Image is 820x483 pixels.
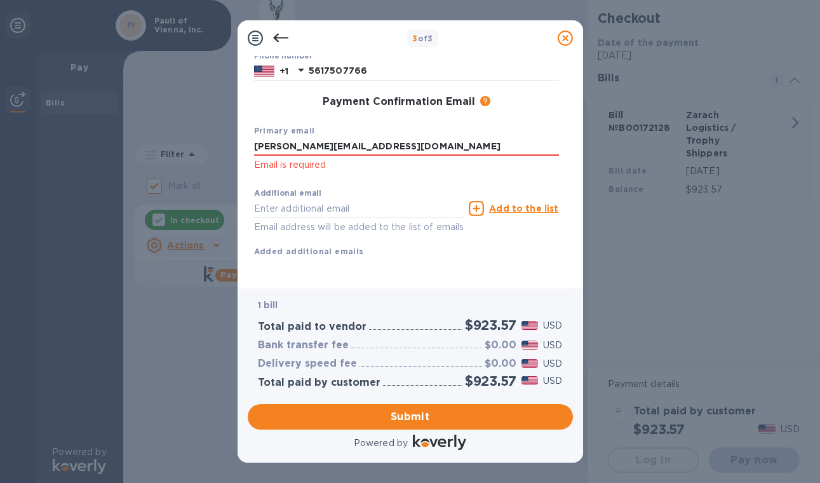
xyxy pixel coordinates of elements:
h3: Delivery speed fee [258,358,357,370]
h3: Total paid to vendor [258,321,366,333]
p: USD [543,319,562,332]
label: Phone number [254,53,313,60]
img: USD [521,321,539,330]
b: 1 bill [258,300,278,310]
p: USD [543,357,562,371]
span: 3 [412,34,417,43]
h3: Bank transfer fee [258,339,349,351]
h3: $0.00 [485,358,516,370]
h2: $923.57 [465,317,516,333]
p: USD [543,339,562,352]
b: of 3 [412,34,433,43]
b: Primary email [254,126,315,135]
img: Logo [413,435,466,450]
p: +1 [279,65,288,78]
input: Enter your primary name [254,137,559,156]
img: USD [521,359,539,368]
span: Submit [258,409,563,425]
input: Enter additional email [254,199,464,218]
b: Added additional emails [254,247,364,256]
h3: Payment Confirmation Email [323,96,475,108]
button: Submit [248,404,573,430]
img: USD [521,341,539,350]
h3: Total paid by customer [258,377,380,389]
label: Additional email [254,190,321,198]
input: Enter your phone number [309,62,559,81]
img: US [254,64,274,78]
u: Add to the list [489,203,558,214]
p: Email is required [254,158,559,172]
h3: $0.00 [485,339,516,351]
img: USD [521,376,539,385]
p: USD [543,374,562,388]
p: Powered by [354,437,408,450]
p: Email address will be added to the list of emails [254,220,464,235]
h2: $923.57 [465,373,516,389]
